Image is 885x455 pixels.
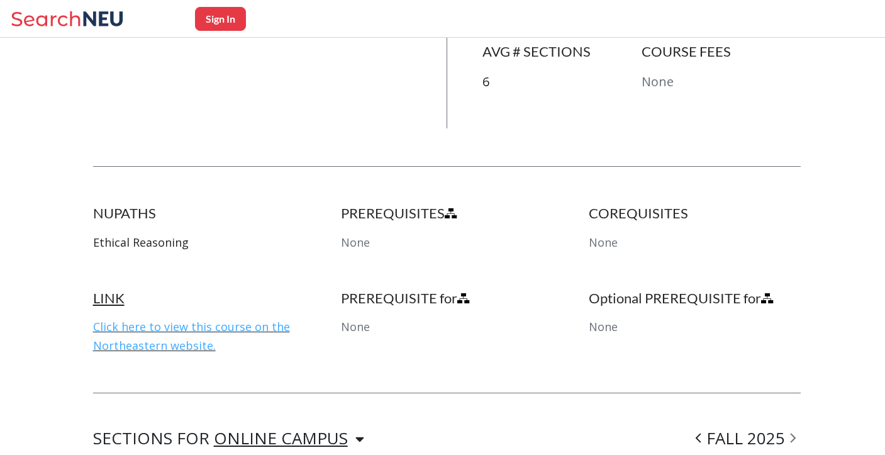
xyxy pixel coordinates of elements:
[93,289,306,307] h4: LINK
[482,73,642,91] p: 6
[589,289,801,307] h4: Optional PREREQUISITE for
[589,319,618,334] span: None
[214,431,348,445] div: ONLINE CAMPUS
[93,233,306,252] p: Ethical Reasoning
[589,205,801,222] h4: COREQUISITES
[341,319,370,334] span: None
[642,73,801,91] p: None
[93,205,306,222] h4: NUPATHS
[691,431,801,446] div: FALL 2025
[341,289,554,307] h4: PREREQUISITE for
[482,43,642,60] h4: AVG # SECTIONS
[341,235,370,250] span: None
[195,7,246,31] button: Sign In
[93,319,290,353] a: Click here to view this course on the Northeastern website.
[642,43,801,60] h4: COURSE FEES
[341,205,554,222] h4: PREREQUISITES
[93,431,364,446] div: SECTIONS FOR
[589,235,618,250] span: None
